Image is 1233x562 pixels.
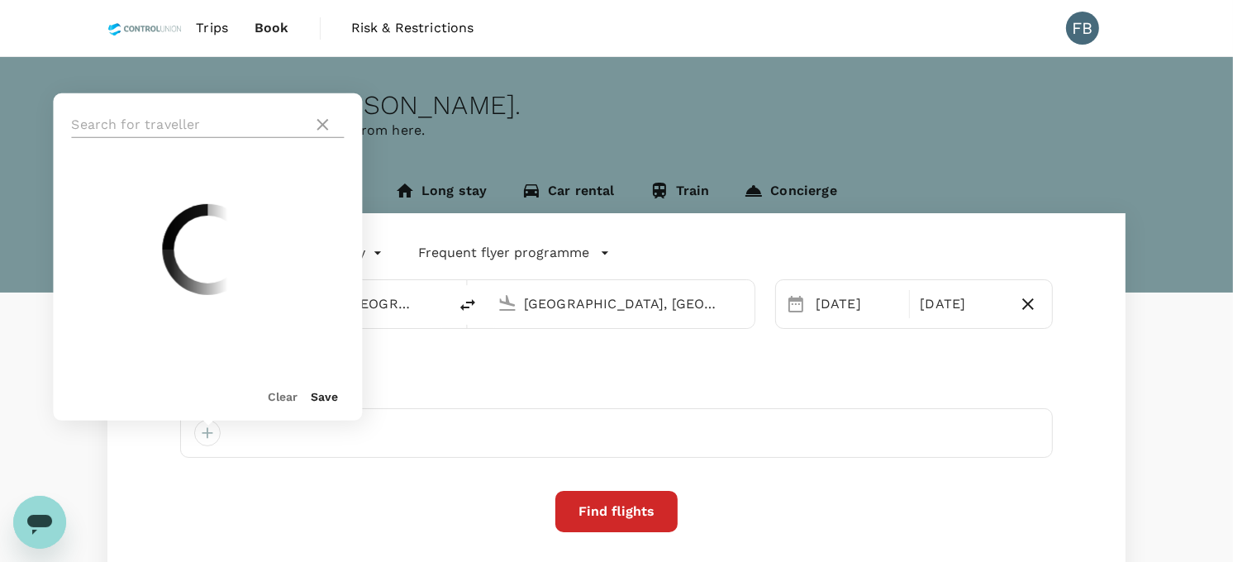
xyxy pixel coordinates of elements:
a: Concierge [726,174,854,213]
div: [DATE] [913,288,1010,321]
button: Frequent flyer programme [419,243,610,263]
div: Welcome back , [PERSON_NAME] . [107,90,1126,121]
span: Trips [196,18,228,38]
div: [DATE] [809,288,906,321]
button: Find flights [555,491,678,532]
button: delete [448,285,488,325]
button: Save [311,390,338,403]
input: Search for traveller [71,112,306,138]
a: Train [632,174,727,213]
a: Long stay [378,174,504,213]
span: Risk & Restrictions [351,18,474,38]
button: Clear [268,390,298,403]
img: Control Union Malaysia Sdn. Bhd. [107,10,183,46]
div: FB [1066,12,1099,45]
iframe: Button to launch messaging window [13,496,66,549]
button: Open [743,302,746,305]
input: Going to [524,291,720,317]
span: Book [255,18,289,38]
button: Open [436,302,440,305]
div: Travellers [180,382,1053,402]
p: Frequent flyer programme [419,243,590,263]
p: Planning a business trip? Get started from here. [107,121,1126,140]
a: Car rental [504,174,632,213]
